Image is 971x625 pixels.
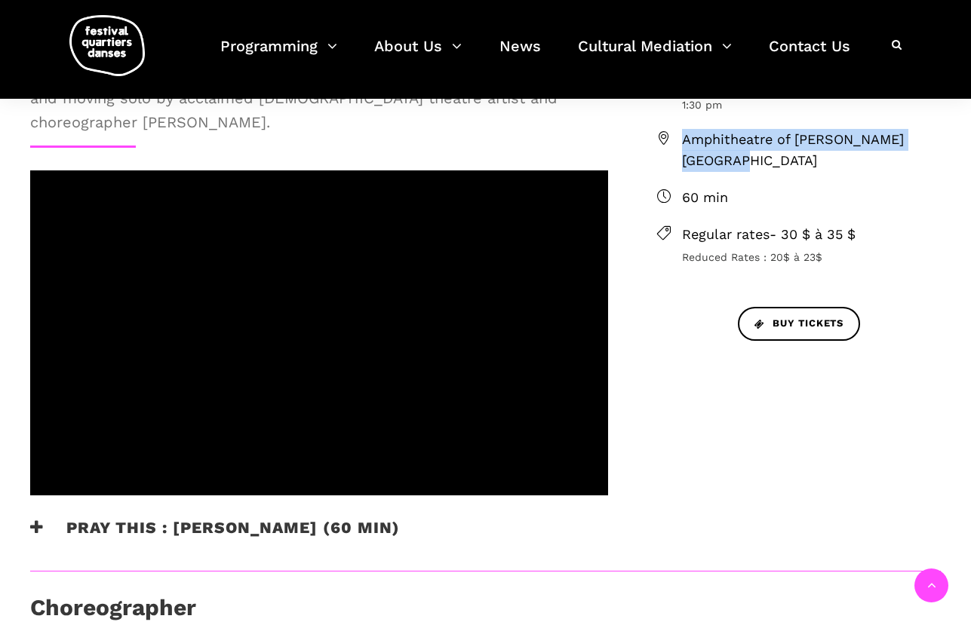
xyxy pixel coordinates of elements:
[682,97,941,113] span: 1:30 pm
[738,307,860,341] a: Buy tickets
[682,224,941,246] span: Regular rates- 30 $ à 35 $
[578,33,732,78] a: Cultural Mediation
[220,33,337,78] a: Programming
[769,33,850,78] a: Contact Us
[499,33,541,78] a: News
[682,129,941,173] span: Amphitheatre of [PERSON_NAME][GEOGRAPHIC_DATA]
[374,33,462,78] a: About Us
[30,170,608,495] iframe: FQD 2025 | Denise Clarke | Pray Solo
[69,15,145,76] img: logo-fqd-med
[682,187,941,209] span: 60 min
[682,249,941,265] span: Reduced Rates : 20$ à 23$
[754,316,843,332] span: Buy tickets
[30,518,400,556] h3: Pray This : [PERSON_NAME] (60 min)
